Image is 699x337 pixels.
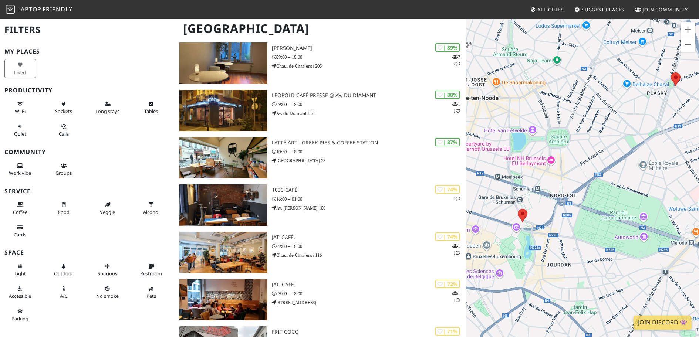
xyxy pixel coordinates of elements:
p: Chau. de Charleroi 116 [272,252,466,259]
button: Parking [4,305,36,325]
p: 09:00 – 18:00 [272,54,466,61]
p: Chau. de Charleroi 203 [272,62,466,69]
a: LaptopFriendly LaptopFriendly [6,3,72,16]
span: Work-friendly tables [144,108,158,115]
div: | 87% [435,138,460,146]
img: Jackie [179,42,267,84]
h3: JAT' Cafe. [272,282,466,288]
a: JAT' Cafe. | 72% 11 JAT' Cafe. 09:00 – 18:00 [STREET_ADDRESS] [175,279,466,320]
span: Pet friendly [146,293,156,299]
span: Coffee [13,209,27,215]
button: Veggie [92,198,123,218]
span: Laptop [17,5,41,13]
span: Outdoor area [54,270,73,277]
span: Video/audio calls [59,130,69,137]
button: Restroom [135,260,167,280]
h1: [GEOGRAPHIC_DATA] [177,18,465,39]
button: Coffee [4,198,36,218]
button: Cards [4,221,36,241]
a: Join Community [632,3,691,16]
span: Join Community [642,6,688,13]
h3: 1030 Café [272,187,466,193]
p: 16:00 – 01:00 [272,195,466,202]
div: | 72% [435,280,460,288]
button: Alcohol [135,198,167,218]
button: Outdoor [48,260,80,280]
h3: My Places [4,48,170,55]
button: Groups [48,160,80,179]
h2: Filters [4,18,170,41]
div: | 74% [435,185,460,194]
span: Parking [11,315,28,322]
p: 1 1 [452,242,460,256]
img: Latté Art - Greek Pies & Coffee Station [179,137,267,178]
span: Long stays [95,108,119,115]
img: LaptopFriendly [6,5,15,14]
a: All Cities [527,3,567,16]
span: Quiet [14,130,26,137]
span: People working [9,170,31,176]
p: [STREET_ADDRESS] [272,299,466,306]
a: JAT’ Café. | 74% 11 JAT’ Café. 09:00 – 18:00 Chau. de Charleroi 116 [175,232,466,273]
button: Accessible [4,283,36,302]
p: 2 2 [452,53,460,67]
img: Leopold Café Presse @ Av. du Diamant [179,90,267,131]
span: All Cities [537,6,564,13]
a: Leopold Café Presse @ Av. du Diamant | 88% 11 Leopold Café Presse @ Av. du Diamant 09:00 – 18:00 ... [175,90,466,131]
button: Food [48,198,80,218]
span: Power sockets [55,108,72,115]
span: Food [58,209,70,215]
h3: Productivity [4,87,170,94]
p: 1 [453,195,460,202]
p: 10:30 – 18:00 [272,148,466,155]
button: Long stays [92,98,123,118]
button: Zoom in [681,22,695,37]
span: Suggest Places [582,6,625,13]
span: Accessible [9,293,31,299]
span: Air conditioned [60,293,68,299]
h3: Space [4,249,170,256]
a: Jackie | 89% 22 [PERSON_NAME] 09:00 – 18:00 Chau. de Charleroi 203 [175,42,466,84]
span: Credit cards [14,231,26,238]
p: Av. [PERSON_NAME] 100 [272,204,466,211]
span: Veggie [100,209,115,215]
button: Quiet [4,120,36,140]
span: Restroom [140,270,162,277]
h3: Latté Art - Greek Pies & Coffee Station [272,140,466,146]
button: No smoke [92,283,123,302]
p: 09:00 – 18:00 [272,101,466,108]
span: Stable Wi-Fi [15,108,26,115]
img: JAT’ Café. [179,232,267,273]
div: | 88% [435,91,460,99]
button: Spacious [92,260,123,280]
h3: [PERSON_NAME] [272,45,466,51]
p: 1 1 [452,290,460,304]
a: Latté Art - Greek Pies & Coffee Station | 87% Latté Art - Greek Pies & Coffee Station 10:30 – 18:... [175,137,466,178]
h3: Service [4,188,170,195]
p: 09:00 – 18:00 [272,290,466,297]
span: Smoke free [96,293,119,299]
a: Suggest Places [571,3,628,16]
span: Friendly [43,5,72,13]
p: Av. du Diamant 116 [272,110,466,117]
button: Sockets [48,98,80,118]
h3: Leopold Café Presse @ Av. du Diamant [272,92,466,99]
div: | 71% [435,327,460,336]
span: Group tables [55,170,72,176]
button: Tables [135,98,167,118]
p: 1 1 [452,101,460,115]
img: 1030 Café [179,184,267,226]
button: Zoom out [681,37,695,52]
button: Calls [48,120,80,140]
h3: JAT’ Café. [272,234,466,241]
button: Pets [135,283,167,302]
span: Alcohol [143,209,159,215]
button: A/C [48,283,80,302]
h3: Community [4,149,170,156]
div: | 74% [435,232,460,241]
button: Work vibe [4,160,36,179]
p: [GEOGRAPHIC_DATA] 28 [272,157,466,164]
button: Light [4,260,36,280]
span: Spacious [98,270,117,277]
h3: Frit Cocq [272,329,466,335]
